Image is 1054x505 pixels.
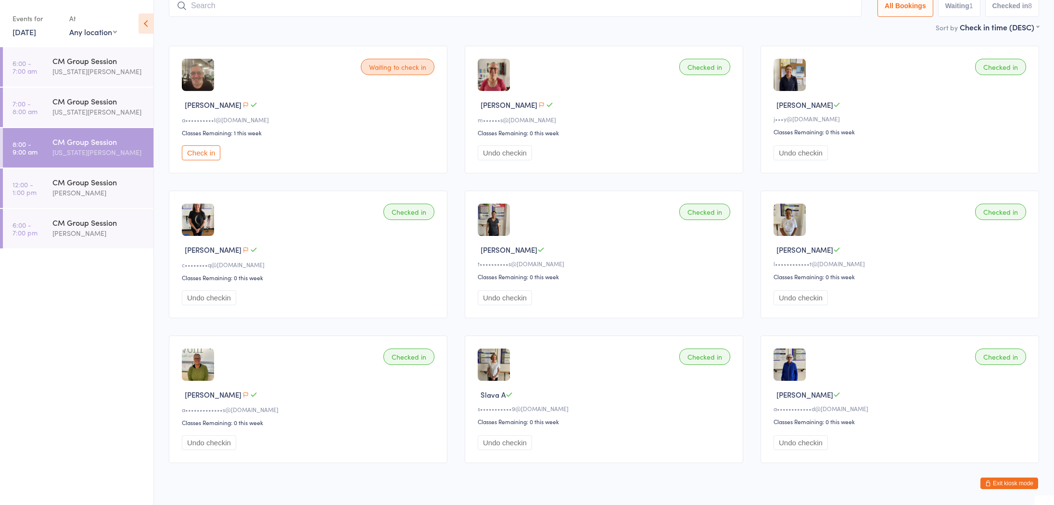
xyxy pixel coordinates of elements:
div: Checked in [679,59,730,75]
div: Checked in [975,204,1026,220]
button: Undo checkin [182,290,236,305]
div: Classes Remaining: 0 this week [478,417,733,426]
div: At [69,11,117,26]
time: 8:00 - 9:00 am [13,140,38,155]
div: Checked in [383,204,434,220]
img: image1753653269.png [774,349,806,381]
div: [PERSON_NAME] [52,187,145,198]
div: Any location [69,26,117,37]
span: [PERSON_NAME] [776,389,833,400]
div: Checked in [679,349,730,365]
div: 1 [969,2,973,10]
div: Checked in [975,349,1026,365]
div: CM Group Session [52,136,145,147]
a: [DATE] [13,26,36,37]
img: image1750029489.png [774,204,806,236]
img: image1729211493.png [774,59,806,91]
button: Undo checkin [182,435,236,450]
button: Undo checkin [478,290,532,305]
div: CM Group Session [52,55,145,66]
span: [PERSON_NAME] [481,100,537,110]
div: Classes Remaining: 0 this week [478,129,733,137]
div: [US_STATE][PERSON_NAME] [52,66,145,77]
div: l••••••••••••t@[DOMAIN_NAME] [774,259,1029,268]
div: c••••••••q@[DOMAIN_NAME] [182,260,437,269]
a: 6:00 -7:00 amCM Group Session[US_STATE][PERSON_NAME] [3,47,153,87]
img: image1729465645.png [478,59,510,91]
img: image1749157037.png [182,349,214,381]
label: Sort by [936,23,958,32]
div: Events for [13,11,60,26]
time: 6:00 - 7:00 am [13,59,37,75]
span: [PERSON_NAME] [776,100,833,110]
div: Classes Remaining: 0 this week [774,417,1029,426]
span: [PERSON_NAME] [481,245,537,255]
div: Classes Remaining: 0 this week [182,418,437,427]
button: Check in [182,145,220,160]
img: image1742513610.png [182,59,214,91]
time: 7:00 - 8:00 am [13,100,38,115]
div: CM Group Session [52,217,145,228]
img: image1743570995.png [182,204,214,236]
span: [PERSON_NAME] [776,245,833,255]
button: Undo checkin [478,435,532,450]
button: Undo checkin [774,145,828,160]
div: [US_STATE][PERSON_NAME] [52,106,145,117]
div: s•••••••••••9@[DOMAIN_NAME] [478,404,733,413]
button: Undo checkin [774,435,828,450]
a: 6:00 -7:00 pmCM Group Session[PERSON_NAME] [3,209,153,248]
div: m••••••s@[DOMAIN_NAME] [478,116,733,124]
div: 8 [1028,2,1032,10]
span: [PERSON_NAME] [185,100,241,110]
time: 6:00 - 7:00 pm [13,221,38,236]
a: 8:00 -9:00 amCM Group Session[US_STATE][PERSON_NAME] [3,128,153,168]
div: a••••••••••••d@[DOMAIN_NAME] [774,404,1029,413]
div: Classes Remaining: 0 this week [182,273,437,282]
a: 7:00 -8:00 amCM Group Session[US_STATE][PERSON_NAME] [3,88,153,127]
a: 12:00 -1:00 pmCM Group Session[PERSON_NAME] [3,168,153,208]
div: [PERSON_NAME] [52,228,145,239]
button: Undo checkin [478,145,532,160]
div: [US_STATE][PERSON_NAME] [52,147,145,158]
div: a••••••••••l@[DOMAIN_NAME] [182,116,437,124]
span: [PERSON_NAME] [185,389,241,400]
div: Check in time (DESC) [960,22,1039,32]
time: 12:00 - 1:00 pm [13,181,37,196]
div: j•••y@[DOMAIN_NAME] [774,115,1029,123]
div: Checked in [975,59,1026,75]
div: a•••••••••••••s@[DOMAIN_NAME] [182,405,437,414]
span: Slava A [481,389,506,400]
div: CM Group Session [52,177,145,187]
div: t••••••••••s@[DOMAIN_NAME] [478,259,733,268]
div: Checked in [383,349,434,365]
button: Undo checkin [774,290,828,305]
div: Classes Remaining: 0 this week [774,272,1029,281]
span: [PERSON_NAME] [185,245,241,255]
div: CM Group Session [52,96,145,106]
div: Classes Remaining: 0 this week [478,272,733,281]
img: image1743627332.png [478,204,510,236]
button: Exit kiosk mode [980,478,1038,489]
img: image1757032912.png [478,349,510,381]
div: Classes Remaining: 1 this week [182,129,437,137]
div: Waiting to check in [361,59,434,75]
div: Checked in [679,204,730,220]
div: Classes Remaining: 0 this week [774,128,1029,136]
